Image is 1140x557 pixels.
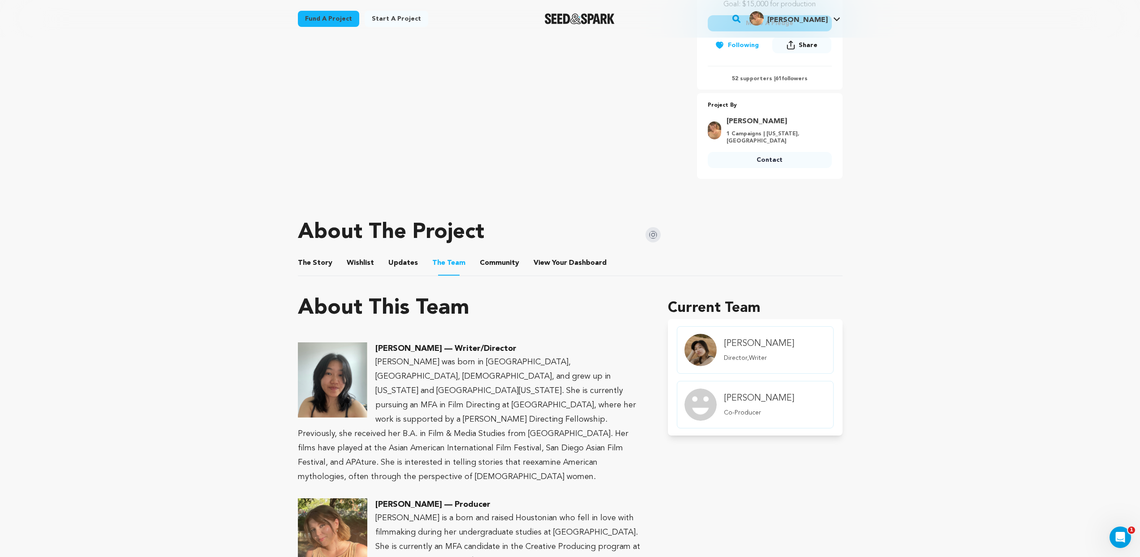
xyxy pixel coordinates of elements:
[1110,527,1131,548] iframe: Intercom live chat
[298,355,647,484] p: [PERSON_NAME] was born in [GEOGRAPHIC_DATA], [GEOGRAPHIC_DATA], [DEMOGRAPHIC_DATA], and grew up i...
[533,258,608,268] span: Your
[298,258,332,268] span: Story
[298,342,368,418] img: 1756170996-Screenshot%202025-08-25%20at%209.16.10%E2%80%AFPM.png
[772,37,831,53] button: Share
[708,100,832,111] p: Project By
[388,258,418,268] span: Updates
[708,152,832,168] a: Contact
[767,17,828,24] span: [PERSON_NAME]
[799,41,817,50] span: Share
[727,116,826,127] a: Goto Holly Wagner profile
[708,75,832,82] p: 52 supporters | followers
[298,258,311,268] span: The
[298,498,647,511] h3: [PERSON_NAME] — Producer
[645,227,661,242] img: Seed&Spark Instagram Icon
[569,258,607,268] span: Dashboard
[480,258,519,268] span: Community
[668,298,842,319] h1: Current Team
[749,11,764,26] img: 70bf619fe8f1a699.png
[749,11,828,26] div: Holly W.'s Profile
[1128,527,1135,534] span: 1
[727,130,826,145] p: 1 Campaigns | [US_STATE], [GEOGRAPHIC_DATA]
[432,258,465,268] span: Team
[724,408,794,417] p: Co-Producer
[545,13,615,24] a: Seed&Spark Homepage
[298,222,484,243] h1: About The Project
[708,37,766,53] button: Following
[684,389,717,421] img: Team Image
[748,9,842,26] a: Holly W.'s Profile
[677,326,833,374] a: member.name Profile
[708,121,721,139] img: 70bf619fe8f1a699.png
[724,337,794,350] h4: [PERSON_NAME]
[533,258,608,268] a: ViewYourDashboard
[432,258,445,268] span: The
[298,11,359,27] a: Fund a project
[347,258,374,268] span: Wishlist
[772,37,831,57] span: Share
[365,11,428,27] a: Start a project
[775,76,782,82] span: 61
[684,334,717,366] img: Team Image
[545,13,615,24] img: Seed&Spark Logo Dark Mode
[724,354,794,363] p: Director,Writer
[677,381,833,428] a: member.name Profile
[298,298,469,319] h1: About This Team
[724,392,794,405] h4: [PERSON_NAME]
[748,9,842,28] span: Holly W.'s Profile
[298,342,647,355] h3: [PERSON_NAME] — Writer/Director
